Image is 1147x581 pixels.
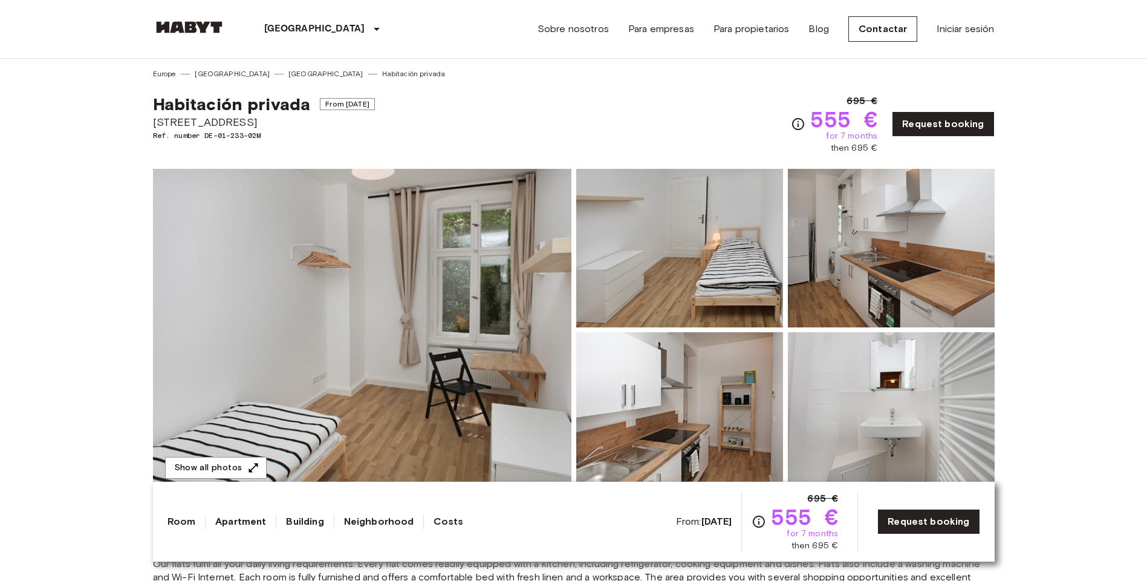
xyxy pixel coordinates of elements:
[787,528,838,540] span: for 7 months
[788,169,995,327] img: Picture of unit DE-01-233-02M
[153,130,375,141] span: Ref. number DE-01-233-02M
[676,515,732,528] span: From:
[576,332,783,491] img: Picture of unit DE-01-233-02M
[167,514,196,529] a: Room
[264,22,365,36] p: [GEOGRAPHIC_DATA]
[153,68,177,79] a: Europe
[153,169,571,491] img: Marketing picture of unit DE-01-233-02M
[576,169,783,327] img: Picture of unit DE-01-233-02M
[771,506,838,528] span: 555 €
[791,540,839,552] span: then 695 €
[937,22,994,36] a: Iniciar sesión
[288,68,363,79] a: [GEOGRAPHIC_DATA]
[848,16,917,42] a: Contactar
[382,68,446,79] a: Habitación privada
[826,130,877,142] span: for 7 months
[846,94,877,108] span: 695 €
[628,22,694,36] a: Para empresas
[153,94,311,114] span: Habitación privada
[165,457,267,479] button: Show all photos
[344,514,414,529] a: Neighborhood
[713,22,790,36] a: Para propietarios
[808,22,829,36] a: Blog
[807,491,838,506] span: 695 €
[320,98,375,110] span: From [DATE]
[892,111,994,137] a: Request booking
[286,514,323,529] a: Building
[434,514,463,529] a: Costs
[153,21,226,33] img: Habyt
[810,108,877,130] span: 555 €
[752,514,766,529] svg: Check cost overview for full price breakdown. Please note that discounts apply to new joiners onl...
[831,142,878,154] span: then 695 €
[877,509,980,534] a: Request booking
[153,114,375,130] span: [STREET_ADDRESS]
[701,516,732,527] b: [DATE]
[538,22,609,36] a: Sobre nosotros
[195,68,270,79] a: [GEOGRAPHIC_DATA]
[791,117,805,131] svg: Check cost overview for full price breakdown. Please note that discounts apply to new joiners onl...
[215,514,266,529] a: Apartment
[788,332,995,491] img: Picture of unit DE-01-233-02M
